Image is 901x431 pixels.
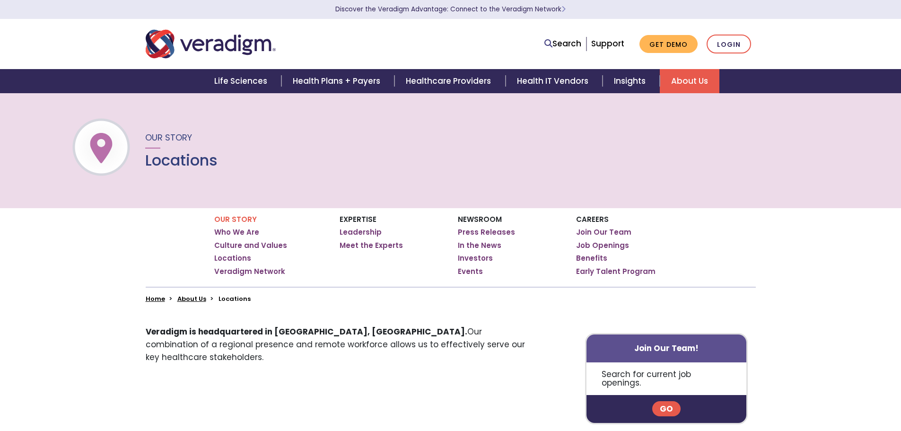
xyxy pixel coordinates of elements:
[576,241,629,250] a: Job Openings
[146,28,276,60] img: Veradigm logo
[145,132,192,143] span: Our Story
[603,69,660,93] a: Insights
[214,267,285,276] a: Veradigm Network
[214,254,251,263] a: Locations
[146,325,532,364] p: Our combination of a regional presence and remote workforce allows us to effectively serve our ke...
[652,401,681,416] a: Go
[214,228,259,237] a: Who We Are
[639,35,698,53] a: Get Demo
[561,5,566,14] span: Learn More
[335,5,566,14] a: Discover the Veradigm Advantage: Connect to the Veradigm NetworkLearn More
[214,241,287,250] a: Culture and Values
[340,228,382,237] a: Leadership
[576,254,607,263] a: Benefits
[340,241,403,250] a: Meet the Experts
[145,151,218,169] h1: Locations
[458,267,483,276] a: Events
[576,228,631,237] a: Join Our Team
[544,37,581,50] a: Search
[506,69,603,93] a: Health IT Vendors
[591,38,624,49] a: Support
[458,228,515,237] a: Press Releases
[146,326,467,337] strong: Veradigm is headquartered in [GEOGRAPHIC_DATA], [GEOGRAPHIC_DATA].
[660,69,719,93] a: About Us
[458,254,493,263] a: Investors
[203,69,281,93] a: Life Sciences
[146,294,165,303] a: Home
[576,267,656,276] a: Early Talent Program
[281,69,394,93] a: Health Plans + Payers
[458,241,501,250] a: In the News
[394,69,505,93] a: Healthcare Providers
[707,35,751,54] a: Login
[586,362,747,395] p: Search for current job openings.
[634,343,699,354] strong: Join Our Team!
[177,294,206,303] a: About Us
